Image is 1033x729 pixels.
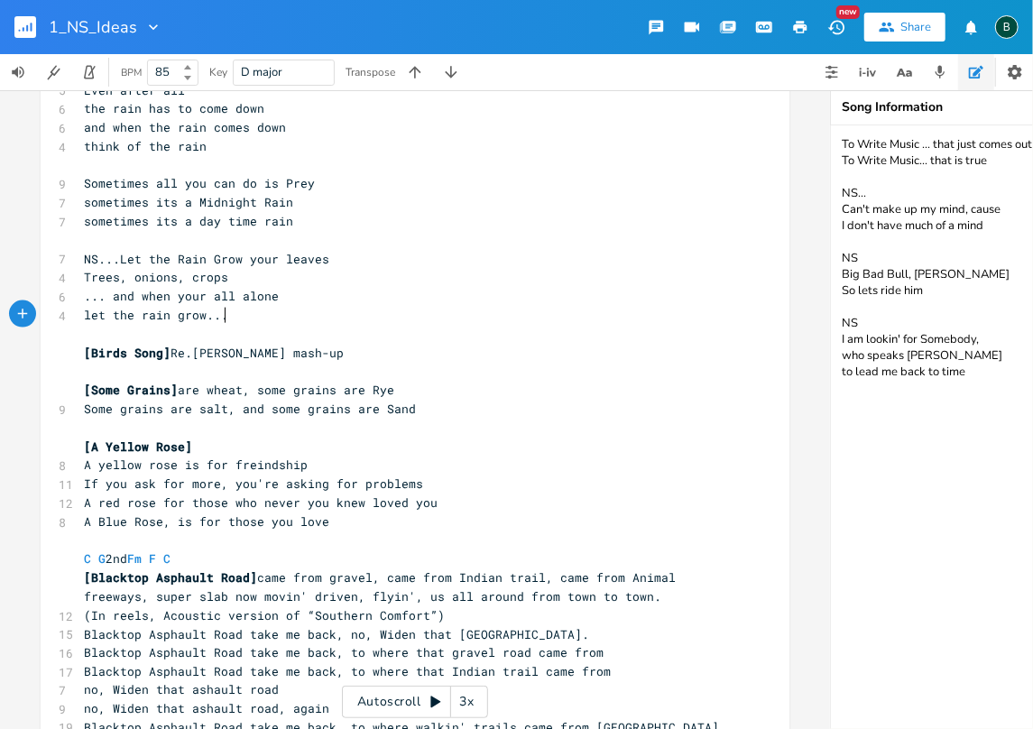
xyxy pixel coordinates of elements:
[84,644,604,660] span: Blacktop Asphault Road take me back, to where that gravel road came from
[995,15,1019,39] div: BruCe
[346,67,395,78] div: Transpose
[84,607,445,623] span: (In reels, Acoustic version of “Southern Comfort”)
[84,626,589,642] span: Blacktop Asphault Road take me back, no, Widen that [GEOGRAPHIC_DATA].
[84,251,329,267] span: NS...Let the Rain Grow your leaves
[149,550,156,567] span: F
[84,194,293,210] span: sometimes its a Midnight Rain
[84,701,329,717] span: no, Widen that ashault road, again
[84,663,611,679] span: Blacktop Asphault Road take me back, to where that Indian trail came from
[84,550,178,567] span: 2nd
[84,82,185,98] span: Even after all
[864,13,945,42] button: Share
[84,269,228,285] span: Trees, onions, crops
[84,175,315,191] span: Sometimes all you can do is Prey
[98,550,106,567] span: G
[209,67,227,78] div: Key
[84,382,394,398] span: are wheat, some grains are Rye
[84,438,192,455] span: [A Yellow Rose]
[84,457,308,473] span: A yellow rose is for freindship
[84,382,178,398] span: [Some Grains]
[84,119,286,135] span: and when the rain comes down
[163,550,171,567] span: C
[995,6,1019,48] button: B
[84,550,91,567] span: C
[84,100,264,116] span: the rain has to come down
[451,686,484,718] div: 3x
[84,569,257,586] span: [Blacktop Asphault Road]
[49,19,137,35] span: 1_NS_Ideas
[84,345,171,361] span: [Birds Song]
[84,475,423,492] span: If you ask for more, you're asking for problems
[84,345,344,361] span: Re.[PERSON_NAME] mash-up
[900,19,931,35] div: Share
[84,569,683,604] span: came from gravel, came from Indian trail, came from Animal freeways, super slab now movin' driven...
[84,288,279,304] span: ... and when your all alone
[836,5,860,19] div: New
[342,686,488,718] div: Autoscroll
[84,401,416,417] span: Some grains are salt, and some grains are Sand
[84,494,438,511] span: A red rose for those who never you knew loved you
[84,213,293,229] span: sometimes its a day time rain
[121,68,142,78] div: BPM
[241,64,282,80] span: D major
[127,550,142,567] span: Fm
[84,307,228,323] span: let the rain grow...
[84,138,207,154] span: think of the rain
[84,682,279,698] span: no, Widen that ashault road
[818,11,854,43] button: New
[84,513,329,530] span: A Blue Rose, is for those you love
